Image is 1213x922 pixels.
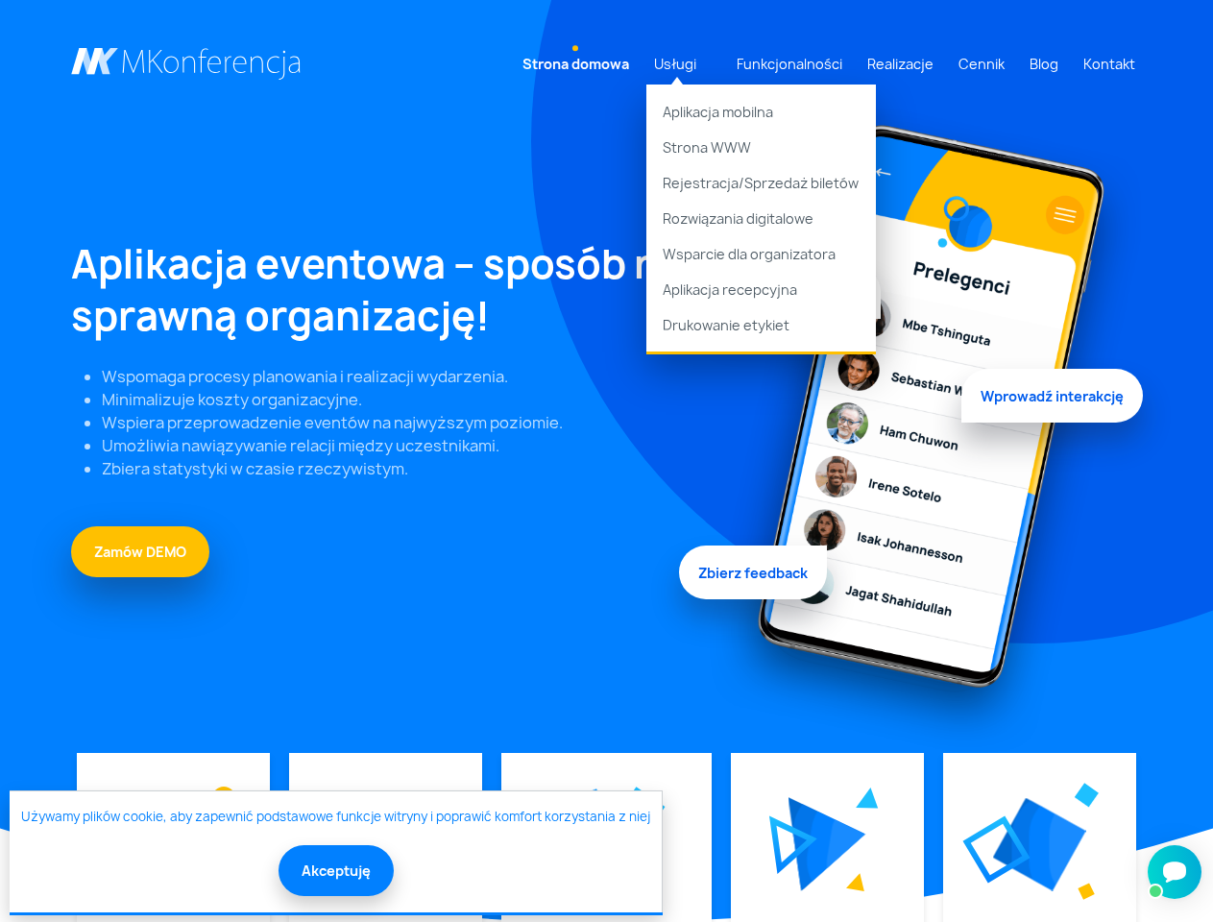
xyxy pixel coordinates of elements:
a: Aplikacja recepcyjna [646,272,876,307]
img: Graficzny element strony [962,815,1031,884]
li: Wspomaga procesy planowania i realizacji wydarzenia. [102,365,687,388]
img: Graficzny element strony [993,798,1086,891]
img: Graficzny element strony [788,797,866,891]
li: Wspiera przeprowadzenie eventów na najwyższym poziomie. [102,411,687,434]
h1: Aplikacja eventowa – sposób na sprawną organizację! [71,238,687,342]
img: Graficzny element strony [626,787,666,821]
a: Rejestracja/Sprzedaż biletów [646,165,876,201]
a: Aplikacja mobilna [646,85,876,130]
img: Graficzny element strony [769,815,817,874]
img: Graficzny element strony [1075,784,1100,809]
img: Graficzny element strony [856,787,879,809]
a: Cennik [951,46,1012,82]
a: Drukowanie etykiet [646,307,876,352]
a: Używamy plików cookie, aby zapewnić podstawowe funkcje witryny i poprawić komfort korzystania z niej [21,808,650,827]
a: Strona domowa [515,46,637,82]
li: Umożliwia nawiązywanie relacji między uczestnikami. [102,434,687,457]
button: Akceptuję [279,845,394,896]
iframe: Smartsupp widget button [1148,845,1201,899]
a: Strona WWW [646,130,876,165]
a: Realizacje [860,46,941,82]
span: Wprowadź interakcję [961,363,1143,417]
li: Zbiera statystyki w czasie rzeczywistym. [102,457,687,480]
li: Minimalizuje koszty organizacyjne. [102,388,687,411]
a: Kontakt [1076,46,1143,82]
img: Graficzny element strony [710,108,1143,753]
a: Rozwiązania digitalowe [646,201,876,236]
img: Graficzny element strony [1078,883,1095,900]
span: Zbierz feedback [679,541,827,594]
a: Funkcjonalności [729,46,850,82]
a: Blog [1022,46,1066,82]
img: Graficzny element strony [212,787,235,810]
a: Zamów DEMO [71,526,209,577]
a: Usługi [646,46,704,82]
a: Wsparcie dla organizatora [646,236,876,272]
